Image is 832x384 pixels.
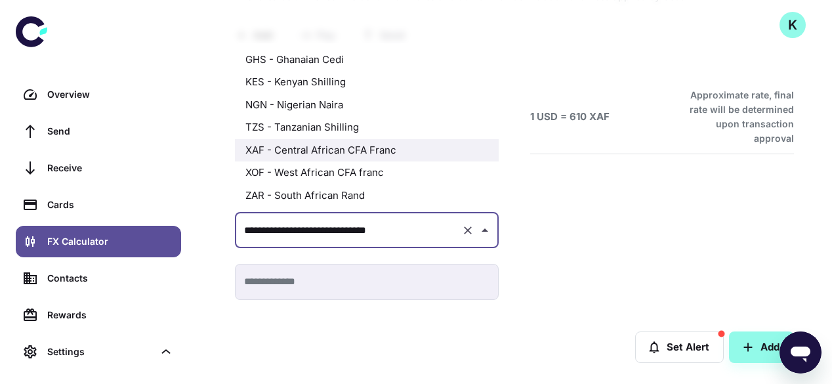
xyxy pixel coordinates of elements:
[235,71,499,94] li: KES - Kenyan Shilling
[47,271,173,286] div: Contacts
[16,336,181,368] div: Settings
[235,94,499,117] li: NGN - Nigerian Naira
[530,110,610,125] h6: 1 USD = 610 XAF
[16,189,181,221] a: Cards
[47,345,154,359] div: Settings
[47,124,173,139] div: Send
[16,79,181,110] a: Overview
[16,299,181,331] a: Rewards
[459,221,477,240] button: Clear
[16,226,181,257] a: FX Calculator
[16,263,181,294] a: Contacts
[675,88,794,146] h6: Approximate rate, final rate will be determined upon transaction approval
[16,116,181,147] a: Send
[635,331,724,363] button: Set Alert
[476,221,494,240] button: Close
[47,161,173,175] div: Receive
[16,152,181,184] a: Receive
[47,87,173,102] div: Overview
[729,331,794,363] button: Add
[235,116,499,139] li: TZS - Tanzanian Shilling
[235,161,499,184] li: XOF - West African CFA franc
[235,49,499,72] li: GHS - Ghanaian Cedi
[235,184,499,207] li: ZAR - South African Rand
[780,331,822,373] iframe: Button to launch messaging window
[47,198,173,212] div: Cards
[47,308,173,322] div: Rewards
[235,139,499,162] li: XAF - Central African CFA Franc
[780,12,806,38] button: K
[47,234,173,249] div: FX Calculator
